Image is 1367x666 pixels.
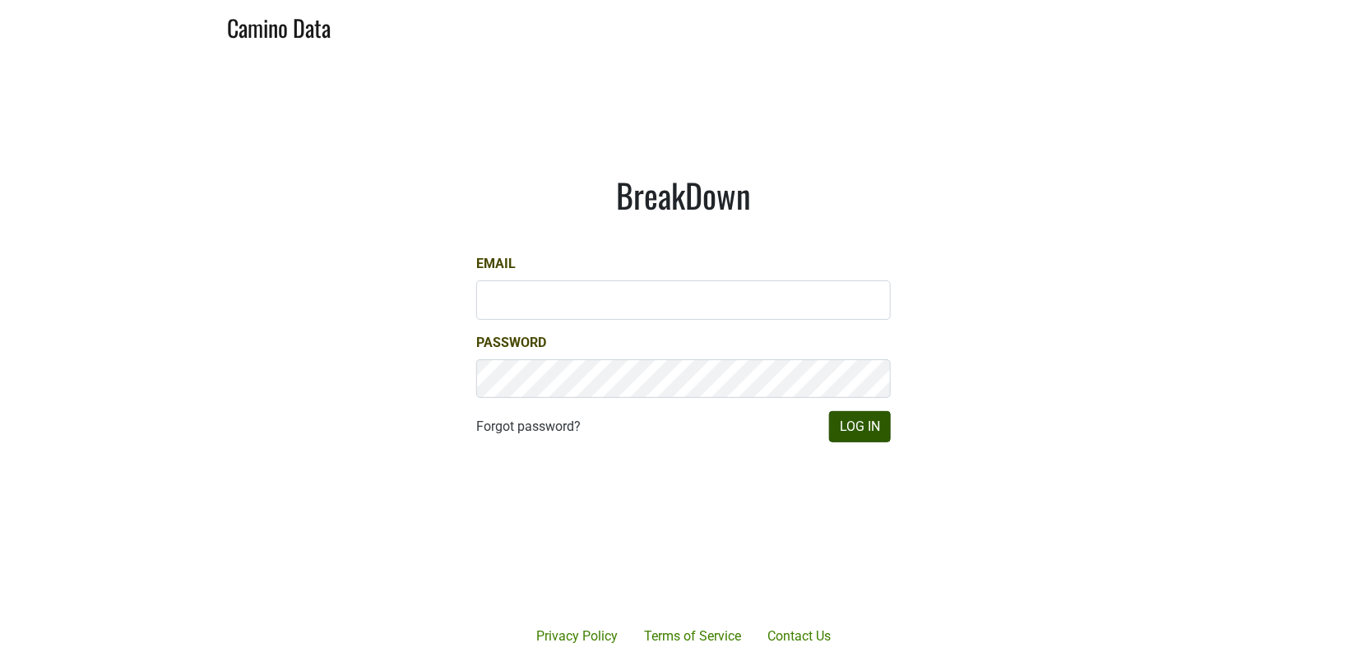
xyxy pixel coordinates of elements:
a: Contact Us [754,620,844,653]
button: Log In [829,411,891,442]
a: Camino Data [227,7,331,45]
a: Terms of Service [631,620,754,653]
a: Privacy Policy [523,620,631,653]
a: Forgot password? [476,417,581,437]
label: Password [476,333,546,353]
h1: BreakDown [476,175,891,215]
label: Email [476,254,516,274]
